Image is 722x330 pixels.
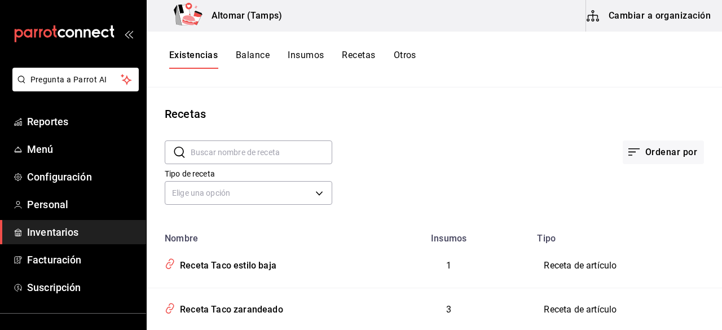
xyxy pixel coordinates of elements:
[165,105,206,122] div: Recetas
[623,140,704,164] button: Ordenar por
[27,225,137,240] span: Inventarios
[169,50,218,69] button: Existencias
[530,226,722,244] th: Tipo
[367,226,531,244] th: Insumos
[202,9,282,23] h3: Altomar (Tamps)
[394,50,416,69] button: Otros
[27,169,137,184] span: Configuración
[27,280,137,295] span: Suscripción
[12,68,139,91] button: Pregunta a Parrot AI
[165,170,332,178] label: Tipo de receta
[236,50,270,69] button: Balance
[124,29,133,38] button: open_drawer_menu
[30,74,121,86] span: Pregunta a Parrot AI
[342,50,375,69] button: Recetas
[191,141,332,164] input: Buscar nombre de receta
[8,82,139,94] a: Pregunta a Parrot AI
[446,260,451,271] span: 1
[165,181,332,205] div: Elige una opción
[446,304,451,315] span: 3
[175,299,283,316] div: Receta Taco zarandeado
[530,244,722,288] td: Receta de artículo
[147,226,367,244] th: Nombre
[169,50,416,69] div: navigation tabs
[27,114,137,129] span: Reportes
[27,252,137,267] span: Facturación
[27,197,137,212] span: Personal
[288,50,324,69] button: Insumos
[27,142,137,157] span: Menú
[175,255,276,272] div: Receta Taco estilo baja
